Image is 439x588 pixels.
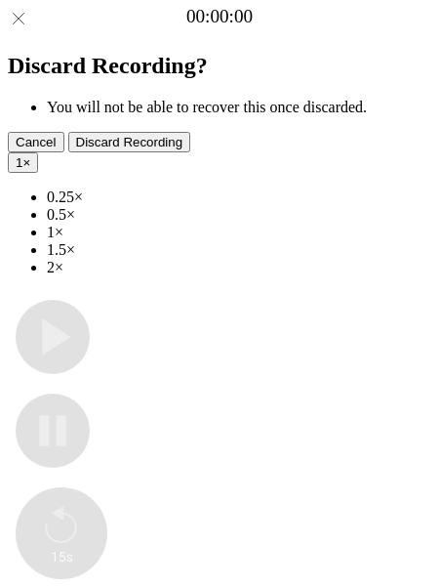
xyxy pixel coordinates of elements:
li: 2× [47,259,431,276]
button: Discard Recording [68,132,191,152]
li: 1.5× [47,241,431,259]
a: 00:00:00 [186,6,253,27]
li: 0.25× [47,189,431,206]
button: Cancel [8,132,64,152]
li: 1× [47,224,431,241]
li: 0.5× [47,206,431,224]
span: 1 [16,155,22,170]
li: You will not be able to recover this once discarded. [47,99,431,116]
button: 1× [8,152,38,173]
h2: Discard Recording? [8,53,431,79]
